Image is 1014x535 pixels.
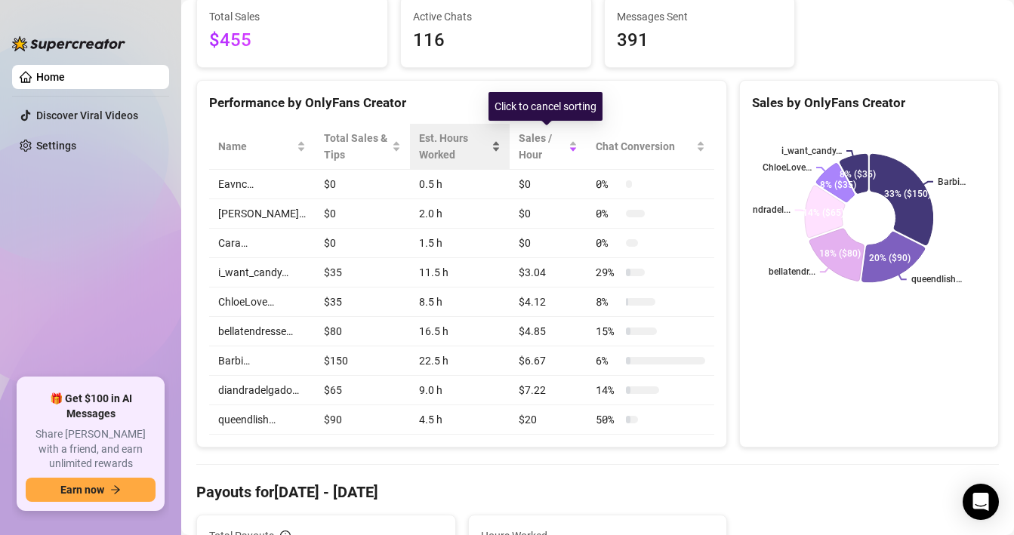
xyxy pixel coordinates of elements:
span: 0 % [596,235,620,251]
td: Barbi… [209,346,315,376]
span: Name [218,138,294,155]
td: $0 [315,170,410,199]
td: 8.5 h [410,287,509,317]
img: logo-BBDzfeDw.svg [12,36,125,51]
td: 16.5 h [410,317,509,346]
span: Chat Conversion [596,138,693,155]
text: diandradel... [740,205,791,216]
td: $0 [315,229,410,258]
td: $3.04 [510,258,587,287]
span: $455 [209,26,375,55]
td: bellatendresse… [209,317,315,346]
td: $0 [510,170,587,199]
td: $35 [315,287,410,317]
button: Earn nowarrow-right [26,478,156,502]
span: Messages Sent [617,8,783,25]
td: diandradelgado… [209,376,315,405]
td: $90 [315,405,410,435]
td: 2.0 h [410,199,509,229]
div: Sales by OnlyFans Creator [752,93,986,113]
th: Chat Conversion [587,124,714,170]
text: Barbi… [938,177,966,187]
span: 29 % [596,264,620,281]
span: Sales / Hour [519,130,566,163]
text: i_want_candy… [781,146,842,156]
a: Home [36,71,65,83]
span: 15 % [596,323,620,340]
td: Cara… [209,229,315,258]
td: $7.22 [510,376,587,405]
td: $6.67 [510,346,587,376]
td: ChloeLove… [209,287,315,317]
td: $80 [315,317,410,346]
a: Discover Viral Videos [36,109,138,121]
td: $0 [315,199,410,229]
text: queendlish… [911,274,962,284]
span: 50 % [596,411,620,428]
td: $65 [315,376,410,405]
text: ChloeLove… [763,162,812,173]
div: Performance by OnlyFans Creator [209,93,714,113]
span: 0 % [596,176,620,192]
td: 0.5 h [410,170,509,199]
td: $0 [510,199,587,229]
span: 🎁 Get $100 in AI Messages [26,392,156,421]
td: 4.5 h [410,405,509,435]
span: 14 % [596,382,620,398]
th: Total Sales & Tips [315,124,410,170]
th: Sales / Hour [510,124,587,170]
td: 22.5 h [410,346,509,376]
td: $20 [510,405,587,435]
span: 0 % [596,205,620,222]
text: bellatendr... [769,266,815,277]
span: Active Chats [413,8,579,25]
div: Est. Hours Worked [419,130,488,163]
td: 1.5 h [410,229,509,258]
td: Eavnc… [209,170,315,199]
td: [PERSON_NAME]… [209,199,315,229]
td: $0 [510,229,587,258]
span: Total Sales & Tips [324,130,389,163]
span: Earn now [60,484,104,496]
span: 8 % [596,294,620,310]
td: 9.0 h [410,376,509,405]
span: arrow-right [110,484,121,495]
td: $4.12 [510,287,587,317]
td: queendlish… [209,405,315,435]
span: Share [PERSON_NAME] with a friend, and earn unlimited rewards [26,427,156,472]
span: 6 % [596,352,620,369]
td: $4.85 [510,317,587,346]
div: Open Intercom Messenger [963,484,999,520]
th: Name [209,124,315,170]
td: $35 [315,258,410,287]
span: Total Sales [209,8,375,25]
a: Settings [36,140,76,152]
td: $150 [315,346,410,376]
td: 11.5 h [410,258,509,287]
td: i_want_candy… [209,258,315,287]
h4: Payouts for [DATE] - [DATE] [196,481,999,503]
span: 116 [413,26,579,55]
span: 391 [617,26,783,55]
div: Click to cancel sorting [489,92,603,121]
